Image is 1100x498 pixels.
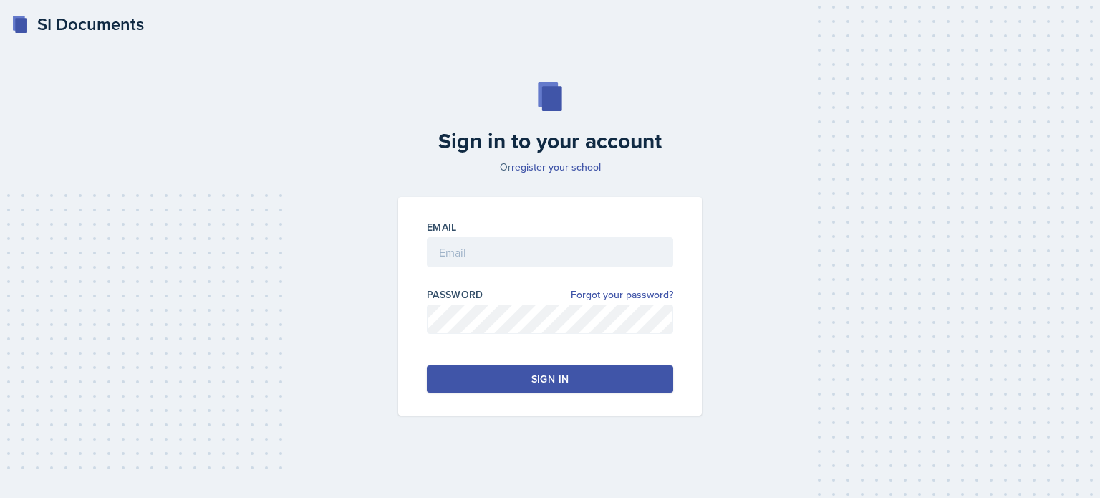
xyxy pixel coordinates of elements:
[11,11,144,37] a: SI Documents
[427,365,673,393] button: Sign in
[390,160,710,174] p: Or
[531,372,569,386] div: Sign in
[427,220,457,234] label: Email
[390,128,710,154] h2: Sign in to your account
[427,237,673,267] input: Email
[571,287,673,302] a: Forgot your password?
[511,160,601,174] a: register your school
[427,287,483,302] label: Password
